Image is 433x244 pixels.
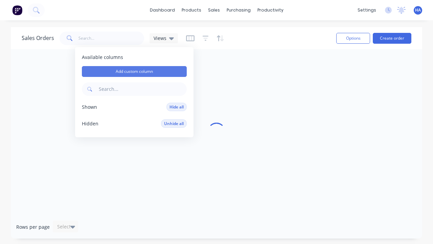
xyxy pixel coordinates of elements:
[82,120,98,127] span: Hidden
[22,35,54,41] h1: Sales Orders
[16,224,50,230] span: Rows per page
[223,5,254,15] div: purchasing
[205,5,223,15] div: sales
[415,7,421,13] span: HA
[336,33,370,44] button: Options
[82,54,187,61] span: Available columns
[57,223,75,230] div: Select...
[161,119,187,128] button: Unhide all
[12,5,22,15] img: Factory
[82,66,187,77] button: Add custom column
[254,5,287,15] div: productivity
[97,82,187,96] input: Search...
[166,103,187,111] button: Hide all
[78,32,144,45] input: Search...
[354,5,380,15] div: settings
[154,35,166,42] span: Views
[82,104,97,110] span: Shown
[146,5,178,15] a: dashboard
[178,5,205,15] div: products
[373,33,411,44] button: Create order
